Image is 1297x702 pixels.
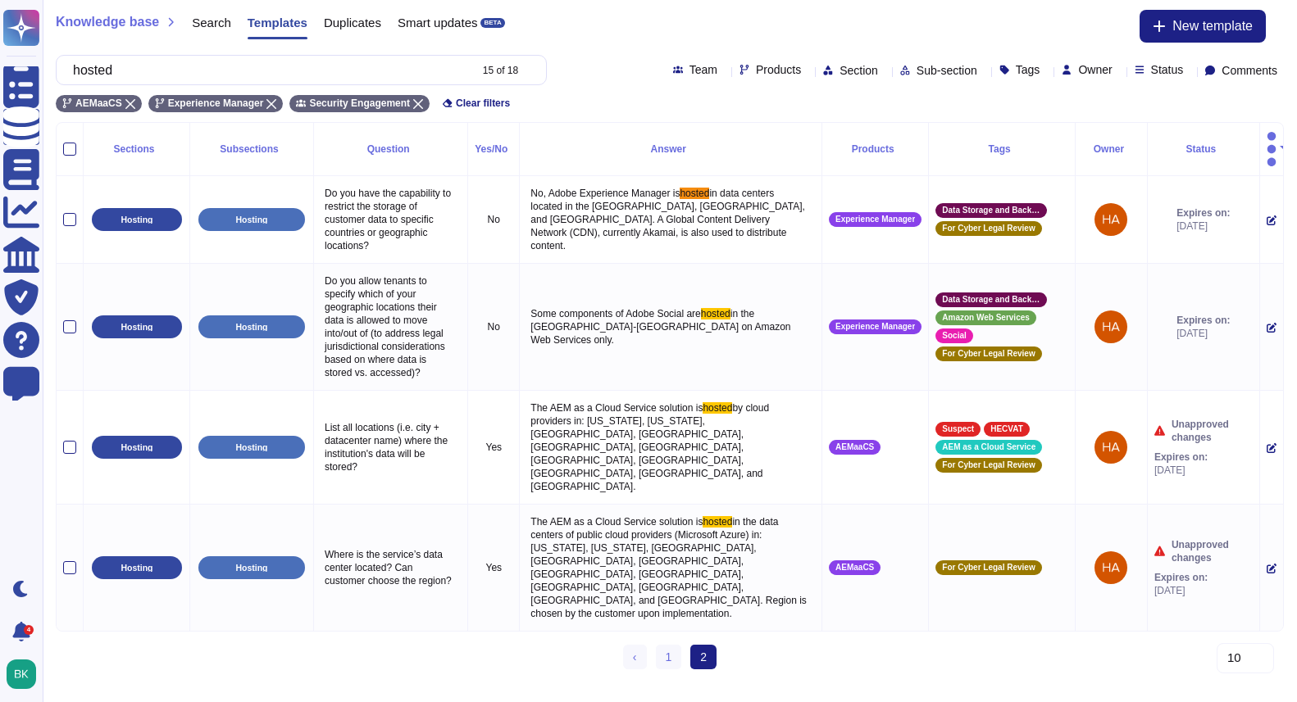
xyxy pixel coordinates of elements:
[1154,571,1208,584] span: Expires on:
[835,215,915,224] span: Experience Manager
[475,144,512,154] div: Yes/No
[7,659,36,689] img: user
[321,183,461,256] p: Do you have the capability to restrict the storage of customer data to specific countries or geog...
[1176,327,1230,340] span: [DATE]
[121,215,152,224] p: Hosting
[756,64,801,75] span: Products
[65,56,468,84] input: Search by keywords
[1094,203,1127,236] img: user
[456,98,510,108] span: Clear filters
[942,350,1035,358] span: For Cyber Legal Review
[1094,431,1127,464] img: user
[526,144,815,154] div: Answer
[942,564,1035,572] span: For Cyber Legal Review
[835,443,874,451] span: AEMaaCS
[75,98,122,108] span: AEMaaCS
[1172,538,1253,564] span: Unapproved changes
[321,544,461,591] p: Where is the service’s data center located? Can customer choose the region?
[701,308,730,319] span: hosted
[1154,144,1253,154] div: Status
[1222,65,1277,76] span: Comments
[656,645,682,669] a: 1
[324,16,381,29] span: Duplicates
[24,625,34,635] div: 4
[480,18,504,28] div: BETA
[56,16,159,29] span: Knowledge base
[1154,584,1208,597] span: [DATE]
[1078,64,1112,75] span: Owner
[235,215,267,224] p: Hosting
[829,144,922,154] div: Products
[835,564,874,572] span: AEMaaCS
[633,650,637,664] span: ‹
[321,144,461,154] div: Question
[530,188,680,199] span: No, Adobe Experience Manager is
[197,144,307,154] div: Subsections
[942,206,1040,215] span: Data Storage and Backup
[530,516,703,528] span: The AEM as a Cloud Service solution is
[90,144,183,154] div: Sections
[235,323,267,332] p: Hosting
[690,645,717,669] span: 2
[530,402,771,492] span: by cloud providers in: [US_STATE], [US_STATE], [GEOGRAPHIC_DATA], [GEOGRAPHIC_DATA], [GEOGRAPHIC_...
[1151,64,1184,75] span: Status
[121,443,152,452] p: Hosting
[703,402,732,414] span: hosted
[398,16,478,29] span: Smart updates
[840,65,878,76] span: Section
[942,296,1040,304] span: Data Storage and Backup
[248,16,307,29] span: Templates
[1176,206,1230,220] span: Expires on:
[1016,64,1040,75] span: Tags
[942,461,1035,469] span: For Cyber Legal Review
[475,561,512,574] p: Yes
[1172,20,1253,33] span: New template
[1140,10,1266,43] button: New template
[1172,418,1253,444] span: Unapproved changes
[530,516,809,619] span: in the data centers of public cloud providers (Microsoft Azure) in: [US_STATE], [US_STATE], [GEOG...
[121,323,152,332] p: Hosting
[942,314,1030,322] span: Amazon Web Services
[942,332,966,340] span: Social
[835,323,915,331] span: Experience Manager
[1094,551,1127,584] img: user
[703,516,732,528] span: hosted
[3,656,48,692] button: user
[530,402,703,414] span: The AEM as a Cloud Service solution is
[475,320,512,333] p: No
[530,308,794,346] span: in the [GEOGRAPHIC_DATA]-[GEOGRAPHIC_DATA] on Amazon Web Services only.
[235,564,267,573] p: Hosting
[917,65,977,76] span: Sub-section
[935,144,1068,154] div: Tags
[1176,220,1230,233] span: [DATE]
[1154,464,1208,477] span: [DATE]
[1082,144,1140,154] div: Owner
[942,425,974,433] span: Suspect
[1154,451,1208,464] span: Expires on:
[942,224,1035,233] span: For Cyber Legal Review
[192,16,231,29] span: Search
[1176,314,1230,327] span: Expires on:
[168,98,264,108] span: Experience Manager
[990,425,1023,433] span: HECVAT
[121,564,152,573] p: Hosting
[321,417,461,478] p: List all locations (i.e. city + datacenter name) where the institution's data will be stored?
[942,443,1035,451] span: AEM as a Cloud Service
[530,188,808,251] span: in data centers located in the [GEOGRAPHIC_DATA], [GEOGRAPHIC_DATA], and [GEOGRAPHIC_DATA]. A Glo...
[530,308,700,319] span: Some components of Adobe Social are
[235,443,267,452] p: Hosting
[321,270,461,383] p: Do you allow tenants to specify which of your geographic locations their data is allowed to move ...
[483,66,518,75] div: 15 of 18
[680,188,709,199] span: hosted
[689,64,717,75] span: Team
[309,98,410,108] span: Security Engagement
[475,441,512,454] p: Yes
[475,213,512,226] p: No
[1094,310,1127,343] img: user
